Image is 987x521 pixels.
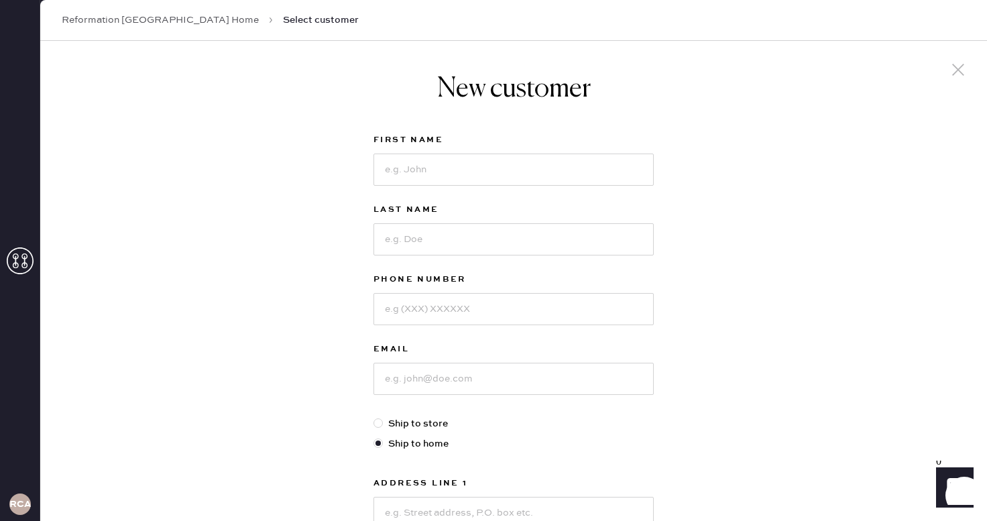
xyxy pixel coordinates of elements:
h3: RCA [9,500,31,509]
h1: New customer [373,73,654,105]
input: e.g (XXX) XXXXXX [373,293,654,325]
span: Select customer [283,13,359,27]
label: Last Name [373,202,654,218]
a: Reformation [GEOGRAPHIC_DATA] Home [62,13,259,27]
iframe: Front Chat [923,461,981,518]
input: e.g. John [373,154,654,186]
label: Email [373,341,654,357]
label: Phone Number [373,272,654,288]
label: First Name [373,132,654,148]
label: Address Line 1 [373,475,654,491]
input: e.g. Doe [373,223,654,255]
label: Ship to store [373,416,654,431]
label: Ship to home [373,437,654,451]
input: e.g. john@doe.com [373,363,654,395]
